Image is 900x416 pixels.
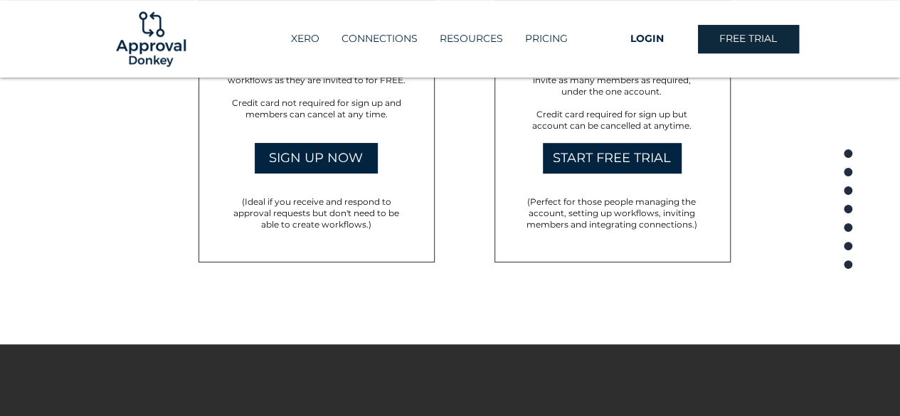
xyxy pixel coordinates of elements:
[532,109,692,131] span: Credit card required for sign up but account can be cancelled at anytime.
[334,27,425,50] p: CONNECTIONS
[284,27,327,50] p: XERO
[630,32,664,46] span: LOGIN
[433,27,510,50] p: RESOURCES
[269,149,363,167] span: SIGN UP NOW
[280,27,330,50] a: XERO
[233,196,399,230] span: (Ideal if you receive and respond to approval requests but don't need to be able to create workfl...
[597,25,698,53] a: LOGIN
[261,27,597,50] nav: Site
[526,196,697,230] span: (Perfect for those people managing the account, setting up workflows, inviting members and integr...
[330,27,428,50] a: CONNECTIONS
[514,27,578,50] a: PRICING
[543,143,682,174] a: START FREE TRIAL
[698,25,799,53] a: FREE TRIAL
[112,1,189,78] img: Logo-01.png
[255,143,378,174] a: SIGN UP NOW
[428,27,514,50] div: RESOURCES
[518,27,575,50] p: PRICING
[232,97,401,119] span: Credit card not required for sign up and members can cancel at any time.
[553,149,671,167] span: START FREE TRIAL
[838,144,858,272] nav: Page
[719,32,777,46] span: FREE TRIAL
[522,63,702,97] span: FREE 30 day trial to set-up workflows and invite as many members as required, under the one account.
